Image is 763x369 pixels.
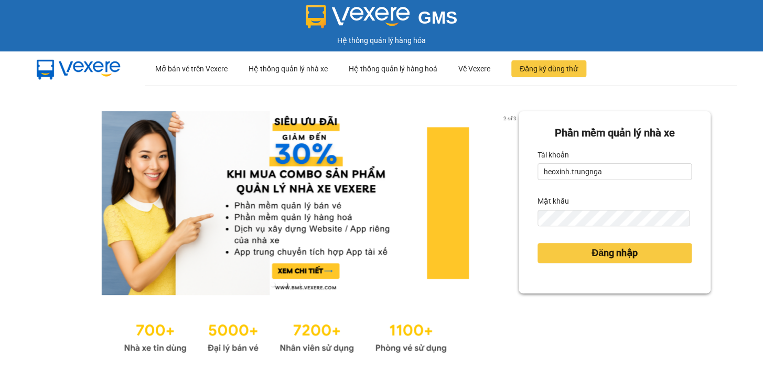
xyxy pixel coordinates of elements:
[504,111,519,295] button: next slide / item
[306,5,410,28] img: logo 2
[538,125,692,141] div: Phần mềm quản lý nhà xe
[538,193,569,209] label: Mật khẩu
[538,210,690,227] input: Mật khẩu
[155,52,228,86] div: Mở bán vé trên Vexere
[26,51,131,86] img: mbUUG5Q.png
[538,146,569,163] label: Tài khoản
[511,60,586,77] button: Đăng ký dùng thử
[249,52,328,86] div: Hệ thống quản lý nhà xe
[500,111,519,125] p: 2 of 3
[283,282,287,287] li: slide item 2
[349,52,437,86] div: Hệ thống quản lý hàng hoá
[306,16,457,24] a: GMS
[592,246,638,260] span: Đăng nhập
[418,8,457,27] span: GMS
[538,163,692,180] input: Tài khoản
[124,316,447,356] img: Statistics.png
[271,282,275,287] li: slide item 1
[52,111,67,295] button: previous slide / item
[296,282,300,287] li: slide item 3
[3,35,760,46] div: Hệ thống quản lý hàng hóa
[458,52,490,86] div: Về Vexere
[520,63,578,75] span: Đăng ký dùng thử
[538,243,692,263] button: Đăng nhập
